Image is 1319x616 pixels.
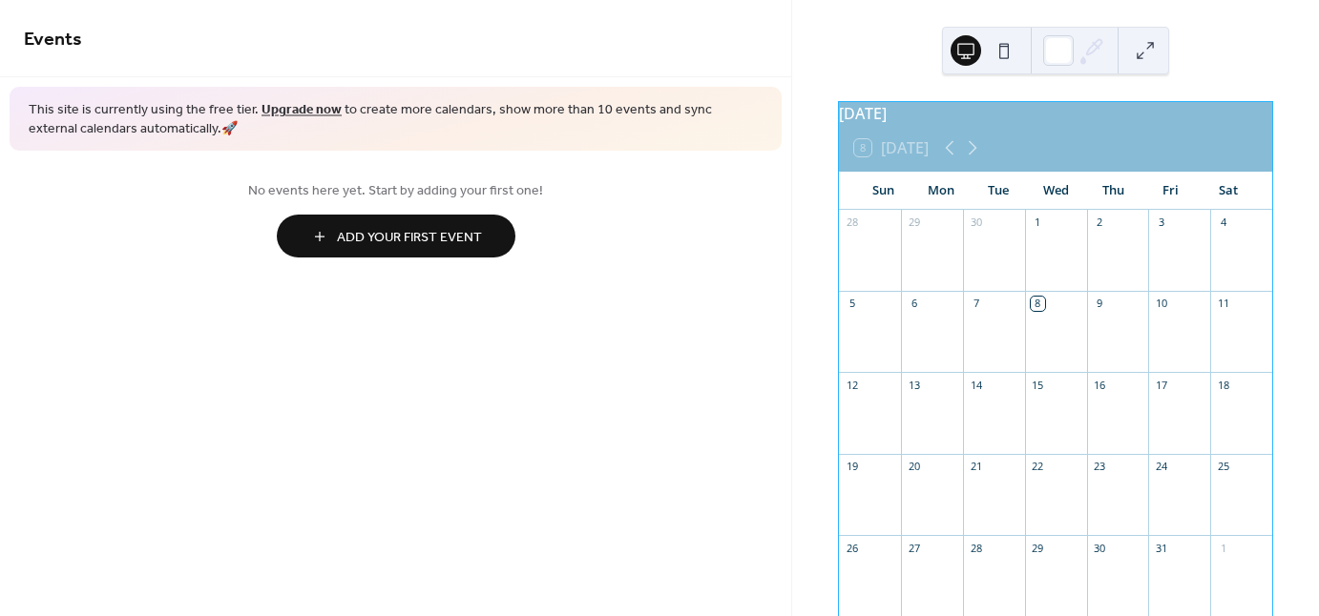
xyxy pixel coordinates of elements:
[1093,460,1107,474] div: 23
[1093,378,1107,392] div: 16
[1031,460,1045,474] div: 22
[845,216,859,230] div: 28
[907,460,921,474] div: 20
[1141,172,1199,210] div: Fri
[907,378,921,392] div: 13
[1154,541,1168,555] div: 31
[911,172,969,210] div: Mon
[24,21,82,58] span: Events
[1200,172,1257,210] div: Sat
[1093,297,1107,311] div: 9
[969,378,983,392] div: 14
[969,541,983,555] div: 28
[845,378,859,392] div: 12
[24,181,767,201] span: No events here yet. Start by adding your first one!
[29,101,763,138] span: This site is currently using the free tier. to create more calendars, show more than 10 events an...
[1093,216,1107,230] div: 2
[854,172,911,210] div: Sun
[969,216,983,230] div: 30
[1154,460,1168,474] div: 24
[1031,541,1045,555] div: 29
[24,215,767,257] a: Add Your First Event
[1154,216,1168,230] div: 3
[1216,297,1230,311] div: 11
[845,541,859,555] div: 26
[1216,378,1230,392] div: 18
[845,460,859,474] div: 19
[969,460,983,474] div: 21
[1027,172,1084,210] div: Wed
[970,172,1027,210] div: Tue
[1031,297,1045,311] div: 8
[1154,378,1168,392] div: 17
[845,297,859,311] div: 5
[907,216,921,230] div: 29
[969,297,983,311] div: 7
[1216,460,1230,474] div: 25
[1031,216,1045,230] div: 1
[1093,541,1107,555] div: 30
[1154,297,1168,311] div: 10
[277,215,515,257] button: Add Your First Event
[1216,216,1230,230] div: 4
[907,297,921,311] div: 6
[1031,378,1045,392] div: 15
[1216,541,1230,555] div: 1
[337,228,482,248] span: Add Your First Event
[1084,172,1141,210] div: Thu
[262,97,342,123] a: Upgrade now
[907,541,921,555] div: 27
[839,102,1272,125] div: [DATE]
